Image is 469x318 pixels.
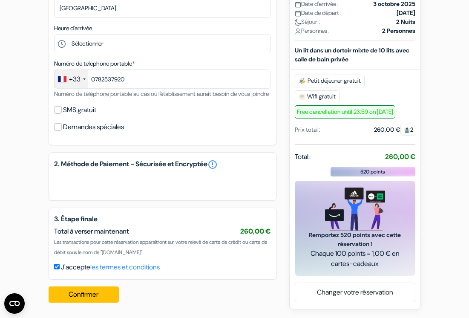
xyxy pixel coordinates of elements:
[295,152,310,162] span: Total:
[404,127,410,133] img: guest.svg
[299,93,305,100] img: free_wifi.svg
[54,24,92,33] label: Heure d'arrivée
[54,215,271,223] h5: 3. Étape finale
[295,75,365,87] span: Petit déjeuner gratuit
[295,9,342,17] span: Date de départ :
[400,124,415,136] span: 2
[382,26,415,35] strong: 2 Personnes
[295,19,301,26] img: moon.svg
[207,159,218,170] a: error_outline
[360,168,385,176] span: 520 points
[305,249,405,269] span: Chaque 100 points = 1,00 € en cartes-cadeaux
[54,59,135,68] label: Numéro de telephone portable
[54,227,129,236] span: Total à verser maintenant
[295,90,340,103] span: Wifi gratuit
[63,121,124,133] label: Demandes spéciales
[397,9,415,17] strong: [DATE]
[295,46,409,63] b: Un lit dans un dortoir mixte de 10 lits avec salle de bain privée
[54,69,271,89] input: 6 12 34 56 78
[295,17,320,26] span: Séjour :
[295,10,301,17] img: calendar.svg
[240,227,271,236] span: 260,00 €
[385,152,415,161] strong: 260,00 €
[63,104,96,116] label: SMS gratuit
[295,105,395,119] span: Free cancellation until 23:59 on [DATE]
[49,286,119,303] button: Confirmer
[61,262,160,272] label: J'accepte
[295,28,301,35] img: user_icon.svg
[299,78,306,84] img: free_breakfast.svg
[54,90,269,98] small: Numéro de téléphone portable au cas où l'établissement aurait besoin de vous joindre
[295,125,320,134] div: Prix total :
[54,239,267,256] span: Les transactions pour cette réservation apparaîtront sur votre relevé de carte de crédit ou carte...
[90,263,160,272] a: les termes et conditions
[325,188,385,231] img: gift_card_hero_new.png
[374,125,415,134] div: 260,00 €
[55,70,88,88] div: France: +33
[4,293,25,314] button: Ouvrir le widget CMP
[305,231,405,249] span: Remportez 520 points avec cette réservation !
[54,159,271,170] h5: 2. Méthode de Paiement - Sécurisée et Encryptée
[396,17,415,26] strong: 2 Nuits
[295,284,415,301] a: Changer votre réservation
[295,1,301,8] img: calendar.svg
[295,26,330,35] span: Personnes :
[69,74,81,84] div: +33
